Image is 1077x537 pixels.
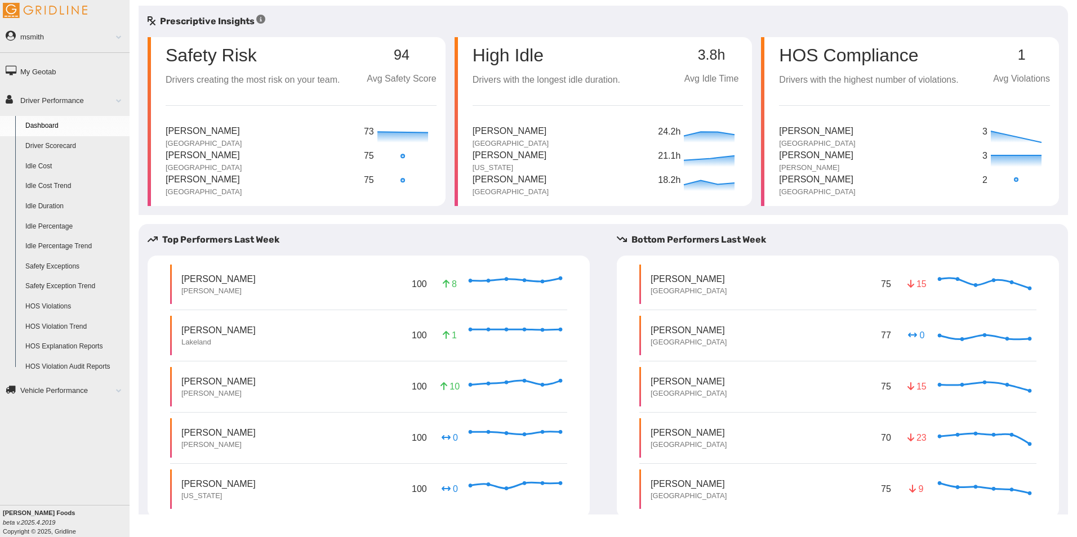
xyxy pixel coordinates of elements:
p: [PERSON_NAME] [181,286,256,296]
p: [PERSON_NAME] [181,375,256,388]
p: 75 [879,480,893,498]
p: [PERSON_NAME] [181,440,256,450]
a: HOS Explanation Reports [20,337,130,357]
a: Idle Percentage [20,217,130,237]
p: [PERSON_NAME] [473,173,549,187]
p: Safety Risk [166,46,257,64]
p: 15 [907,278,925,290]
p: Lakeland [181,337,256,347]
p: 15 [907,380,925,393]
a: Safety Exceptions [20,257,130,277]
a: Dashboard [20,116,130,136]
p: 2 [982,173,988,187]
h5: Bottom Performers Last Week [617,233,1068,247]
p: [PERSON_NAME] [181,324,256,337]
p: [GEOGRAPHIC_DATA] [779,187,855,197]
p: [GEOGRAPHIC_DATA] [651,337,727,347]
p: 100 [410,429,429,446]
h5: Top Performers Last Week [148,233,599,247]
p: [PERSON_NAME] [651,426,727,439]
p: [US_STATE] [181,491,256,501]
p: 9 [907,482,925,495]
p: [PERSON_NAME] [651,477,727,490]
a: Idle Cost Trend [20,176,130,196]
p: 77 [879,326,893,344]
p: [GEOGRAPHIC_DATA] [473,187,549,197]
p: HOS Compliance [779,46,958,64]
p: 1 [440,329,459,342]
p: [PERSON_NAME] [181,388,256,399]
p: [PERSON_NAME] [779,173,855,187]
p: [PERSON_NAME] [181,272,256,285]
p: [GEOGRAPHIC_DATA] [651,491,727,501]
p: [PERSON_NAME] [181,477,256,490]
p: 0 [440,482,459,495]
p: Avg Idle Time [680,72,744,86]
p: [GEOGRAPHIC_DATA] [473,138,549,149]
p: 18.2h [658,173,681,187]
p: [US_STATE] [473,163,547,173]
p: 23 [907,431,925,444]
a: HOS Violation Audit Reports [20,357,130,377]
p: Drivers with the highest number of violations. [779,73,958,87]
p: 3 [982,149,988,163]
p: [GEOGRAPHIC_DATA] [651,440,727,450]
p: 10 [440,380,459,393]
a: Idle Duration [20,196,130,217]
p: [PERSON_NAME] [779,149,853,163]
p: [GEOGRAPHIC_DATA] [166,163,242,173]
p: Drivers creating the most risk on your team. [166,73,340,87]
p: [PERSON_NAME] [779,163,853,173]
i: beta v.2025.4.2019 [3,519,55,526]
a: Idle Percentage Trend [20,236,130,257]
p: [PERSON_NAME] [651,324,727,337]
a: Idle Cost [20,156,130,177]
p: 1 [993,47,1050,63]
p: 75 [364,173,375,187]
p: [GEOGRAPHIC_DATA] [779,138,855,149]
a: HOS Violations [20,297,130,317]
h5: Prescriptive Insights [148,15,265,28]
p: 21.1h [658,149,681,163]
p: [GEOGRAPHIC_DATA] [651,388,727,399]
a: Driver Scorecard [20,136,130,156]
p: 73 [364,125,375,139]
p: 24.2h [658,125,681,139]
p: 94 [367,47,436,63]
p: 8 [440,278,459,290]
p: Drivers with the longest idle duration. [473,73,620,87]
p: 100 [410,326,429,344]
a: Safety Exception Trend [20,276,130,297]
p: [PERSON_NAME] [473,149,547,163]
p: High Idle [473,46,620,64]
p: [GEOGRAPHIC_DATA] [166,138,242,149]
p: [GEOGRAPHIC_DATA] [651,286,727,296]
p: 0 [440,431,459,444]
p: [PERSON_NAME] [166,149,242,163]
div: Copyright © 2025, Gridline [3,508,130,536]
img: Gridline [3,3,87,18]
p: [PERSON_NAME] [473,124,549,138]
p: 100 [410,378,429,395]
p: [PERSON_NAME] [779,124,855,138]
a: HOS Violation Trend [20,317,130,337]
p: 75 [879,378,893,395]
p: Avg Safety Score [367,72,436,86]
p: [PERSON_NAME] [651,375,727,388]
p: Avg Violations [993,72,1050,86]
p: [PERSON_NAME] [181,426,256,439]
p: 100 [410,480,429,498]
p: 100 [410,275,429,293]
p: [GEOGRAPHIC_DATA] [166,187,242,197]
p: 3 [982,125,988,139]
p: [PERSON_NAME] [166,124,242,138]
p: 3.8h [680,47,744,63]
p: [PERSON_NAME] [651,272,727,285]
p: 0 [907,329,925,342]
p: 70 [879,429,893,446]
p: 75 [879,275,893,293]
b: [PERSON_NAME] Foods [3,509,75,516]
p: 75 [364,149,375,163]
p: [PERSON_NAME] [166,173,242,187]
